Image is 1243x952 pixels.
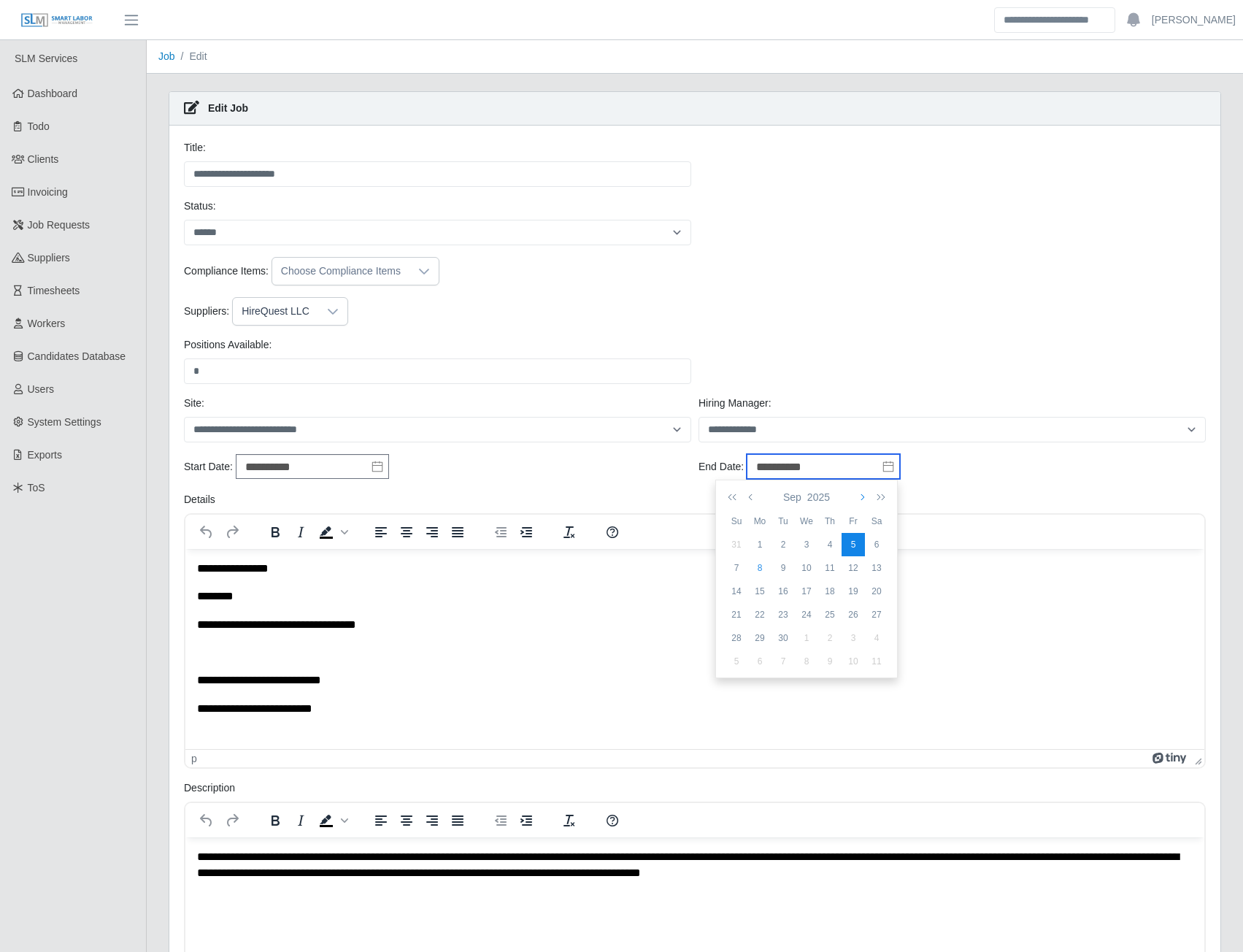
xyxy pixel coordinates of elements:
[771,580,795,603] td: 2025-09-16
[771,608,795,621] div: 23
[28,449,62,461] span: Exports
[748,632,771,645] div: 29
[818,650,842,673] td: 2025-10-09
[488,810,513,831] button: Decrease indent
[15,53,77,64] span: SLM Services
[748,580,771,603] td: 2025-09-15
[488,522,513,542] button: Decrease indent
[771,556,795,580] td: 2025-09-09
[184,459,233,475] label: Start Date:
[865,561,888,575] div: 13
[1152,753,1189,764] a: Powered by Tiny
[184,396,204,411] label: Site:
[818,626,842,650] td: 2025-10-02
[184,304,229,319] label: Suppliers:
[28,120,50,132] span: Todo
[184,264,269,279] label: Compliance Items:
[600,522,625,542] button: Help
[818,655,842,668] div: 9
[842,603,865,626] td: 2025-09-26
[795,556,818,580] td: 2025-09-10
[725,510,748,533] th: Su
[795,626,818,650] td: 2025-10-01
[748,608,771,621] div: 22
[748,585,771,598] div: 15
[194,522,219,542] button: Undo
[748,510,771,533] th: Mo
[748,603,771,626] td: 2025-09-22
[842,626,865,650] td: 2025-10-03
[795,655,818,668] div: 8
[842,632,865,645] div: 3
[865,650,888,673] td: 2025-10-11
[28,252,70,264] span: Suppliers
[771,603,795,626] td: 2025-09-23
[842,538,865,551] div: 5
[28,318,66,329] span: Workers
[28,285,80,296] span: Timesheets
[771,538,795,551] div: 2
[725,533,748,556] td: 2025-08-31
[795,561,818,575] div: 10
[865,533,888,556] td: 2025-09-06
[842,533,865,556] td: 2025-09-05
[184,199,216,214] label: Status:
[865,608,888,621] div: 27
[1189,750,1204,767] div: Press the Up and Down arrow keys to resize the editor.
[795,533,818,556] td: 2025-09-03
[394,522,419,542] button: Align center
[725,585,748,598] div: 14
[818,561,842,575] div: 11
[725,538,748,551] div: 31
[184,140,206,156] label: Title:
[842,580,865,603] td: 2025-09-19
[369,522,393,542] button: Align left
[185,549,1204,749] iframe: Rich Text Area
[748,556,771,580] td: 2025-09-08
[263,522,288,542] button: Bold
[748,650,771,673] td: 2025-10-06
[771,533,795,556] td: 2025-09-02
[28,383,55,395] span: Users
[288,810,313,831] button: Italic
[514,810,539,831] button: Increase indent
[865,655,888,668] div: 11
[795,538,818,551] div: 3
[28,88,78,99] span: Dashboard
[28,219,91,231] span: Job Requests
[780,485,804,510] button: Sep
[795,608,818,621] div: 24
[220,810,245,831] button: Redo
[725,626,748,650] td: 2025-09-28
[445,522,470,542] button: Justify
[865,556,888,580] td: 2025-09-13
[184,780,235,796] label: Description
[818,538,842,551] div: 4
[369,810,393,831] button: Align left
[1152,12,1236,28] a: [PERSON_NAME]
[818,603,842,626] td: 2025-09-25
[725,603,748,626] td: 2025-09-21
[314,810,350,831] div: Background color Black
[314,522,350,542] div: Background color Black
[699,396,771,411] label: Hiring Manager:
[842,510,865,533] th: Fr
[804,485,833,510] button: 2025
[865,632,888,645] div: 4
[795,580,818,603] td: 2025-09-17
[748,561,771,575] div: 8
[771,585,795,598] div: 16
[865,538,888,551] div: 6
[263,810,288,831] button: Bold
[795,603,818,626] td: 2025-09-24
[220,522,245,542] button: Redo
[842,556,865,580] td: 2025-09-12
[28,350,126,362] span: Candidates Database
[233,298,318,325] div: HireQuest LLC
[748,626,771,650] td: 2025-09-29
[699,459,744,475] label: End Date:
[725,632,748,645] div: 28
[795,632,818,645] div: 1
